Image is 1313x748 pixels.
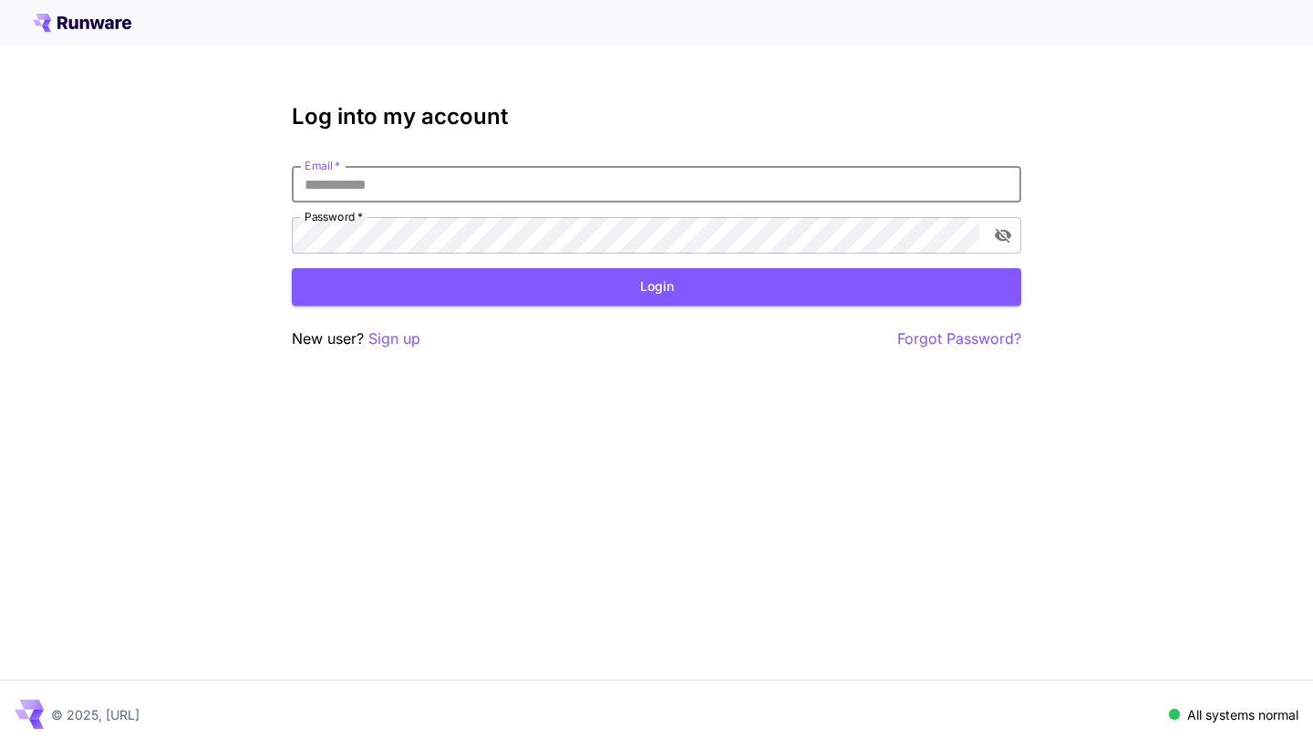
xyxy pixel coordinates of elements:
[368,327,420,350] button: Sign up
[987,219,1019,252] button: toggle password visibility
[897,327,1021,350] button: Forgot Password?
[292,327,420,350] p: New user?
[305,158,340,173] label: Email
[292,104,1021,130] h3: Log into my account
[1187,705,1298,724] p: All systems normal
[305,209,363,224] label: Password
[51,705,140,724] p: © 2025, [URL]
[292,268,1021,306] button: Login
